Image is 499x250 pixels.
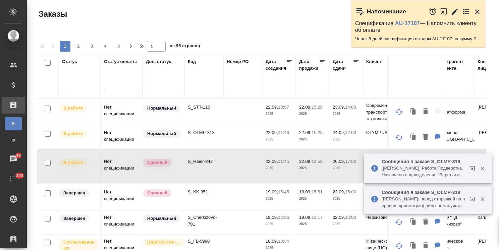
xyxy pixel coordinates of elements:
[143,214,181,223] div: Статус по умолчанию для стандартных заказов
[5,134,22,147] a: Ф
[101,211,143,234] td: Нет спецификации
[333,105,345,110] p: 23.09,
[5,117,22,130] a: В
[312,215,323,220] p: 13:17
[420,105,431,119] button: Удалить
[439,129,471,143] p: Олимпас [GEOGRAPHIC_DATA]
[188,238,220,245] p: S_FL-5990
[266,136,292,143] p: 2025
[333,215,345,220] p: 22.09,
[63,130,83,137] p: В работе
[299,159,312,164] p: 22.09,
[266,215,278,220] p: 19.09,
[188,189,220,195] p: S_KK-351
[8,120,18,127] span: В
[104,58,137,65] div: Статус оплаты
[100,41,111,52] button: 4
[266,105,278,110] p: 22.09,
[299,130,312,135] p: 22.09,
[345,105,356,110] p: 14:00
[59,189,97,198] div: Выставляет КМ при направлении счета или после выполнения всех работ/сдачи заказа клиенту. Окончат...
[333,189,345,194] p: 22.09,
[299,58,319,72] div: Дата продажи
[266,165,292,172] p: 2025
[101,126,143,149] td: Нет спецификации
[312,189,323,194] p: 15:51
[73,43,84,50] span: 2
[440,4,448,19] button: Открыть в новой вкладке
[146,58,171,65] div: Доп. статус
[147,130,176,137] p: Нормальный
[100,43,111,50] span: 4
[407,130,420,144] button: Клонировать
[333,221,359,228] p: 2025
[451,8,459,16] button: Редактировать
[420,130,431,144] button: Удалить
[299,215,312,220] p: 19.09,
[188,104,220,111] p: S_STT-110
[101,101,143,124] td: Нет спецификации
[278,239,289,244] p: 10:34
[143,158,181,167] div: Выставляется автоматически, если на указанный объем услуг необходимо больше времени в стандартном...
[466,192,482,208] button: Открыть в новой вкладке
[12,152,25,159] span: 49
[473,8,481,16] button: Закрыть
[278,105,289,110] p: 13:57
[59,129,97,138] div: Выставляет ПМ после принятия заказа от КМа
[266,111,292,117] p: 2025
[429,8,437,16] button: Отложить
[8,137,18,144] span: Ф
[345,215,356,220] p: 12:00
[382,165,465,178] p: [[PERSON_NAME]] Работа Подверстка. Назначено подразделение "Верстки и дизайна"
[266,130,278,135] p: 22.09,
[59,104,97,113] div: Выставляет ПМ после принятия заказа от КМа
[299,111,326,117] p: 2025
[391,129,407,145] button: Обновить
[113,43,124,50] span: 5
[266,195,292,202] p: 2025
[87,43,97,50] span: 3
[366,58,382,65] div: Клиент
[147,159,167,166] p: Срочный
[12,172,27,179] span: 393
[299,136,326,143] p: 2025
[266,159,278,164] p: 22.09,
[312,105,323,110] p: 15:26
[299,221,326,228] p: 2025
[113,41,124,52] button: 5
[333,165,359,172] p: 2025
[333,195,359,202] p: 2025
[366,129,398,136] p: OLYMPUS
[147,239,181,246] p: [DEMOGRAPHIC_DATA]
[188,58,196,65] div: Код
[382,189,465,196] p: Сообщения в заказе S_OLMP-318
[147,105,176,112] p: Нормальный
[143,238,181,247] div: Выставляется автоматически для первых 3 заказов нового контактного лица. Особое внимание
[355,20,481,34] p: Спецификация — Напомнить клиенту об оплате
[147,215,176,222] p: Нормальный
[466,162,482,178] button: Открыть в новой вкладке
[366,102,398,122] p: Современные транспортные технологии
[101,185,143,209] td: Нет спецификации
[367,8,406,15] p: Напоминание
[345,159,356,164] p: 17:00
[63,159,83,166] p: В работе
[382,158,465,165] p: Сообщения в заказе S_OLMP-318
[188,129,220,136] p: S_OLMP-318
[59,214,97,223] div: Выставляет КМ при направлении счета или после выполнения всех работ/сдачи заказа клиенту. Окончат...
[62,58,77,65] div: Статус
[278,130,289,135] p: 11:46
[63,215,85,222] p: Завершен
[391,104,407,120] button: Обновить
[227,58,248,65] div: Номер PO
[278,159,289,164] p: 11:45
[278,189,289,194] p: 15:45
[299,105,312,110] p: 22.09,
[476,165,489,171] button: Закрыть
[266,189,278,194] p: 19.09,
[312,159,323,164] p: 13:50
[439,58,471,72] div: Контрагент клиента
[439,102,471,122] p: АО «Платформа А»
[143,129,181,138] div: Статус по умолчанию для стандартных заказов
[312,130,323,135] p: 15:25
